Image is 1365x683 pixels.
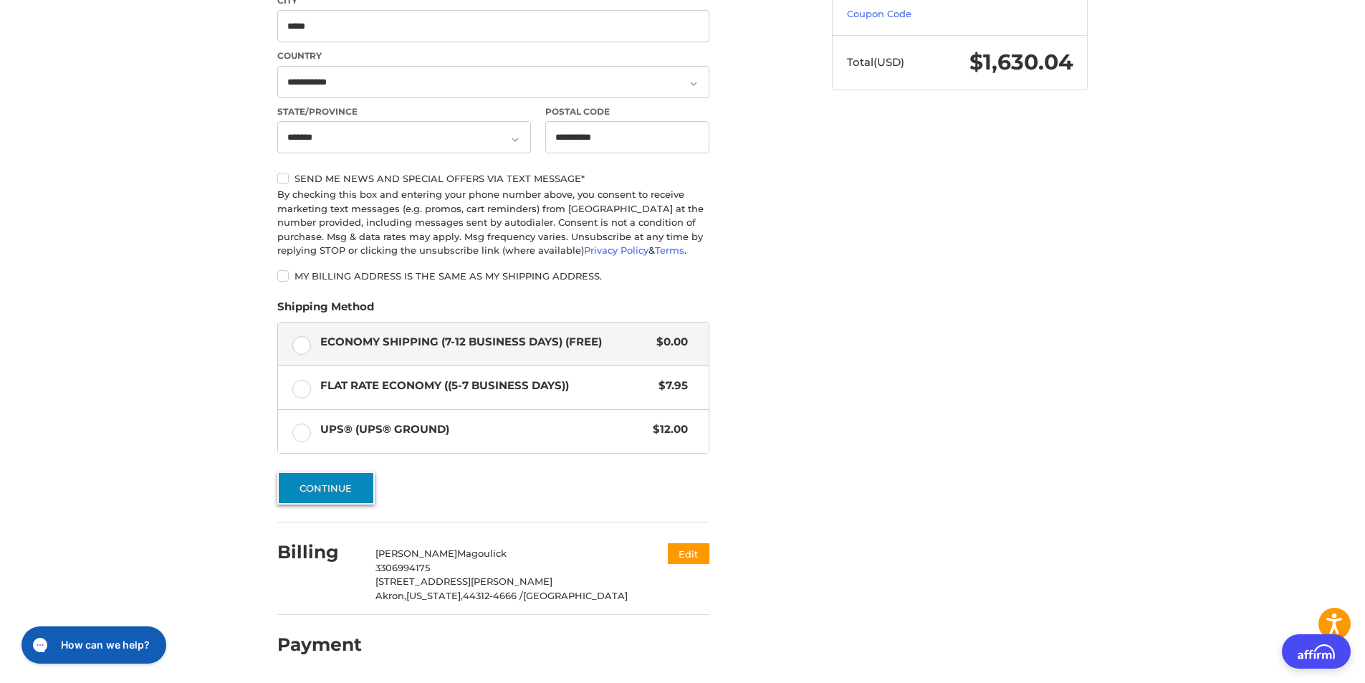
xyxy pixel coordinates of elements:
[277,299,374,322] legend: Shipping Method
[655,244,684,256] a: Terms
[277,173,709,184] label: Send me news and special offers via text message*
[545,105,710,118] label: Postal Code
[14,621,171,669] iframe: Gorgias live chat messenger
[651,378,688,394] span: $7.95
[523,590,628,601] span: [GEOGRAPHIC_DATA]
[277,49,709,62] label: Country
[277,472,375,505] button: Continue
[375,548,457,559] span: [PERSON_NAME]
[277,634,362,656] h2: Payment
[668,543,709,564] button: Edit
[584,244,648,256] a: Privacy Policy
[969,49,1073,75] span: $1,630.04
[649,334,688,350] span: $0.00
[277,541,361,563] h2: Billing
[847,8,911,19] a: Coupon Code
[277,270,709,282] label: My billing address is the same as my shipping address.
[375,590,406,601] span: Akron,
[320,378,652,394] span: Flat Rate Economy ((5-7 Business Days))
[277,188,709,258] div: By checking this box and entering your phone number above, you consent to receive marketing text ...
[847,55,904,69] span: Total (USD)
[406,590,463,601] span: [US_STATE],
[277,105,531,118] label: State/Province
[457,548,507,559] span: Magoulick
[646,421,688,438] span: $12.00
[320,421,646,438] span: UPS® (UPS® Ground)
[320,334,650,350] span: Economy Shipping (7-12 Business Days) (Free)
[375,562,430,573] span: 3306994175
[463,590,523,601] span: 44312-4666 /
[375,575,552,587] span: [STREET_ADDRESS][PERSON_NAME]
